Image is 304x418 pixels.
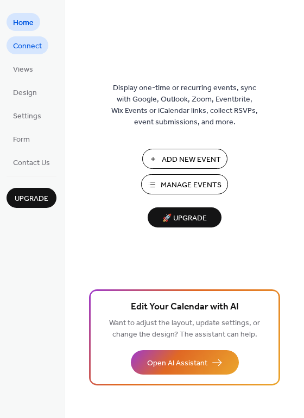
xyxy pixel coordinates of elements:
span: Display one-time or recurring events, sync with Google, Outlook, Zoom, Eventbrite, Wix Events or ... [111,83,258,128]
a: Contact Us [7,153,56,171]
button: Manage Events [141,174,228,194]
span: Connect [13,41,42,52]
span: Design [13,87,37,99]
a: Views [7,60,40,78]
button: Open AI Assistant [131,350,239,375]
span: Contact Us [13,157,50,169]
a: Home [7,13,40,31]
span: Want to adjust the layout, update settings, or change the design? The assistant can help. [109,316,260,342]
a: Connect [7,36,48,54]
span: Upgrade [15,193,48,205]
a: Form [7,130,36,148]
span: Add New Event [162,154,221,166]
span: Edit Your Calendar with AI [131,300,239,315]
span: Settings [13,111,41,122]
span: Manage Events [161,180,221,191]
button: Add New Event [142,149,227,169]
span: Views [13,64,33,75]
span: 🚀 Upgrade [154,211,215,226]
button: Upgrade [7,188,56,208]
button: 🚀 Upgrade [148,207,221,227]
span: Home [13,17,34,29]
span: Open AI Assistant [147,358,207,369]
span: Form [13,134,30,145]
a: Design [7,83,43,101]
a: Settings [7,106,48,124]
